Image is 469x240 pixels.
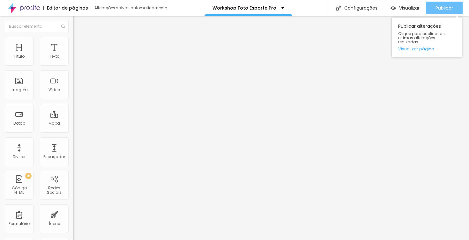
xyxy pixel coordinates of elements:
button: Visualizar [384,2,426,14]
div: Formulário [9,222,30,226]
div: Redes Sociais [41,186,67,195]
div: Alterações salvas automaticamente [94,6,168,10]
iframe: Editor [73,16,469,240]
div: Mapa [48,121,60,126]
input: Buscar elemento [5,21,69,32]
div: Botão [13,121,25,126]
div: Código HTML [6,186,32,195]
img: view-1.svg [391,5,396,11]
div: Espaçador [43,155,65,159]
div: Editor de páginas [43,6,88,10]
div: Texto [49,54,59,59]
div: Divisor [13,155,26,159]
img: Icone [336,5,341,11]
div: Ícone [49,222,60,226]
span: Clique para publicar as ultimas alterações reaizadas [398,32,456,44]
div: Título [14,54,25,59]
span: Visualizar [399,5,420,11]
img: Icone [61,25,65,28]
div: Imagem [11,88,28,92]
p: Workshop Foto Esporte Pro [212,6,276,10]
a: Visualizar página [398,47,456,51]
button: Publicar [426,2,463,14]
div: Publicar alterações [392,18,462,57]
div: Vídeo [48,88,60,92]
span: Publicar [435,5,453,11]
